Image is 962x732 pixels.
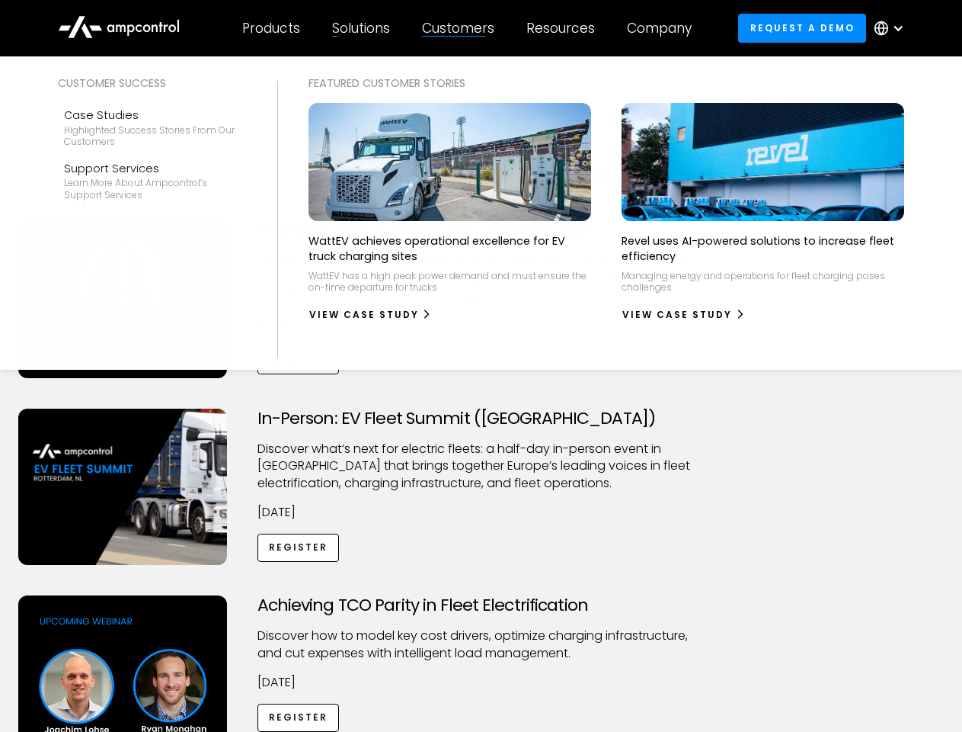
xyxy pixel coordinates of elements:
[332,20,390,37] div: Solutions
[308,270,591,294] p: WattEV has a high peak power demand and must ensure the on-time departure for trucks
[64,107,241,124] div: Case Studies
[422,20,494,37] div: Customers
[64,177,241,201] div: Learn more about Ampcontrol’s support services
[64,124,241,148] div: Highlighted success stories From Our Customers
[58,154,247,207] a: Support ServicesLearn more about Ampcontrol’s support services
[627,20,692,37] div: Company
[308,75,905,91] div: Featured Customer Stories
[242,20,300,37] div: Products
[622,270,904,294] p: Managing energy and operations for fleet charging poses challenges
[257,534,340,562] a: Register
[308,233,591,264] p: WattEV achieves operational excellence for EV truck charging sites
[622,308,732,322] div: View Case Study
[738,14,866,42] a: Request a demo
[257,596,705,615] h3: Achieving TCO Parity in Fleet Electrification
[257,441,705,492] p: ​Discover what’s next for electric fleets: a half-day in-person event in [GEOGRAPHIC_DATA] that b...
[309,308,419,322] div: View Case Study
[257,674,705,691] p: [DATE]
[257,504,705,521] p: [DATE]
[58,101,247,154] a: Case StudiesHighlighted success stories From Our Customers
[257,628,705,662] p: Discover how to model key cost drivers, optimize charging infrastructure, and cut expenses with i...
[308,303,433,327] a: View Case Study
[64,160,241,177] div: Support Services
[526,20,595,37] div: Resources
[622,303,746,327] a: View Case Study
[257,409,705,429] h3: In-Person: EV Fleet Summit ([GEOGRAPHIC_DATA])
[257,704,340,732] a: Register
[622,233,904,264] p: Revel uses AI-powered solutions to increase fleet efficiency
[58,75,247,91] div: Customer success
